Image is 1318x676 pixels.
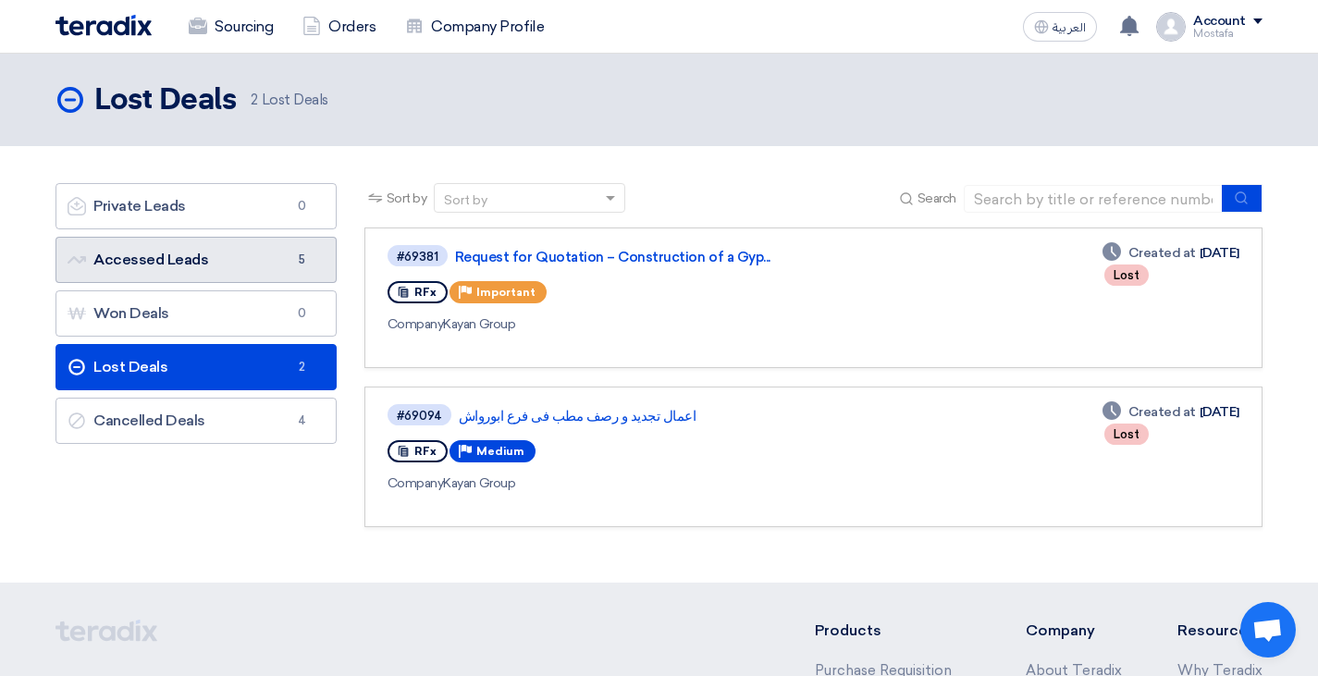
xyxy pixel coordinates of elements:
li: Company [1026,620,1122,642]
div: [DATE] [1102,243,1239,263]
span: 4 [291,412,314,430]
div: #69094 [397,410,442,422]
a: Lost Deals2 [55,344,337,390]
div: Account [1193,14,1246,30]
span: RFx [414,286,437,299]
span: Created at [1128,402,1196,422]
a: Accessed Leads5 [55,237,337,283]
span: 2 [251,92,258,108]
a: Won Deals0 [55,290,337,337]
h2: Lost Deals [94,82,236,119]
div: [DATE] [1102,402,1239,422]
span: Lost Deals [251,90,328,111]
div: Kayan Group [388,314,921,334]
input: Search by title or reference number [964,185,1223,213]
span: Company [388,475,444,491]
span: Important [476,286,536,299]
span: Medium [476,445,524,458]
div: Kayan Group [388,473,925,493]
div: Mostafa [1193,29,1263,39]
a: Sourcing [174,6,288,47]
a: Cancelled Deals4 [55,398,337,444]
span: Sort by [387,189,427,208]
div: Sort by [444,191,487,210]
div: Lost [1104,264,1149,286]
li: Resources [1177,620,1263,642]
div: #69381 [397,251,438,263]
li: Products [815,620,971,642]
button: العربية [1023,12,1097,42]
span: Created at [1128,243,1196,263]
span: 0 [291,197,314,215]
span: 5 [291,251,314,269]
span: Search [918,189,956,208]
div: Lost [1104,424,1149,445]
span: RFx [414,445,437,458]
span: 0 [291,304,314,323]
a: اعمال تجديد و رصف مطب فى فرع ابورواش [459,408,921,424]
a: Open chat [1240,602,1296,658]
a: Request for Quotation – Construction of a Gyp... [455,249,918,265]
span: Company [388,316,444,332]
img: profile_test.png [1156,12,1186,42]
a: Private Leads0 [55,183,337,229]
a: Orders [288,6,390,47]
a: Company Profile [390,6,559,47]
img: Teradix logo [55,15,152,36]
span: العربية [1053,21,1086,34]
span: 2 [291,358,314,376]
